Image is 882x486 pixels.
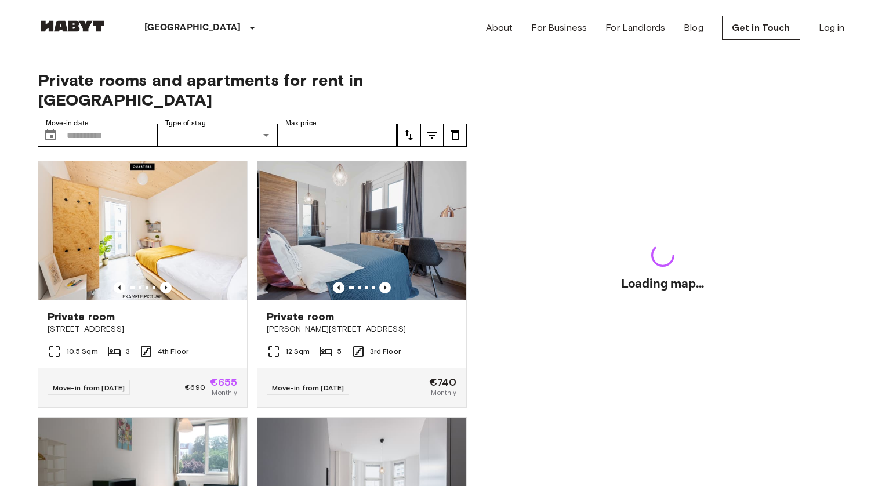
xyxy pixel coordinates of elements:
[605,21,665,35] a: For Landlords
[272,383,344,392] span: Move-in from [DATE]
[144,21,241,35] p: [GEOGRAPHIC_DATA]
[38,161,247,300] img: Marketing picture of unit DE-01-07-009-02Q
[819,21,845,35] a: Log in
[114,282,125,293] button: Previous image
[267,310,335,324] span: Private room
[267,324,457,335] span: [PERSON_NAME][STREET_ADDRESS]
[285,346,310,357] span: 12 Sqm
[531,21,587,35] a: For Business
[431,387,456,398] span: Monthly
[285,118,317,128] label: Max price
[370,346,401,357] span: 3rd Floor
[39,124,62,147] button: Choose date
[333,282,344,293] button: Previous image
[444,124,467,147] button: tune
[212,387,237,398] span: Monthly
[257,161,467,408] a: Marketing picture of unit DE-01-008-005-03HFPrevious imagePrevious imagePrivate room[PERSON_NAME]...
[46,118,89,128] label: Move-in date
[158,346,188,357] span: 4th Floor
[397,124,420,147] button: tune
[48,310,115,324] span: Private room
[486,21,513,35] a: About
[38,20,107,32] img: Habyt
[165,118,206,128] label: Type of stay
[722,16,800,40] a: Get in Touch
[337,346,342,357] span: 5
[379,282,391,293] button: Previous image
[429,377,457,387] span: €740
[210,377,238,387] span: €655
[126,346,130,357] span: 3
[185,382,205,393] span: €690
[48,324,238,335] span: [STREET_ADDRESS]
[66,346,98,357] span: 10.5 Sqm
[420,124,444,147] button: tune
[160,282,172,293] button: Previous image
[684,21,703,35] a: Blog
[38,70,467,110] span: Private rooms and apartments for rent in [GEOGRAPHIC_DATA]
[621,276,704,292] h2: Loading map...
[38,161,248,408] a: Marketing picture of unit DE-01-07-009-02QPrevious imagePrevious imagePrivate room[STREET_ADDRESS...
[53,383,125,392] span: Move-in from [DATE]
[257,161,466,300] img: Marketing picture of unit DE-01-008-005-03HF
